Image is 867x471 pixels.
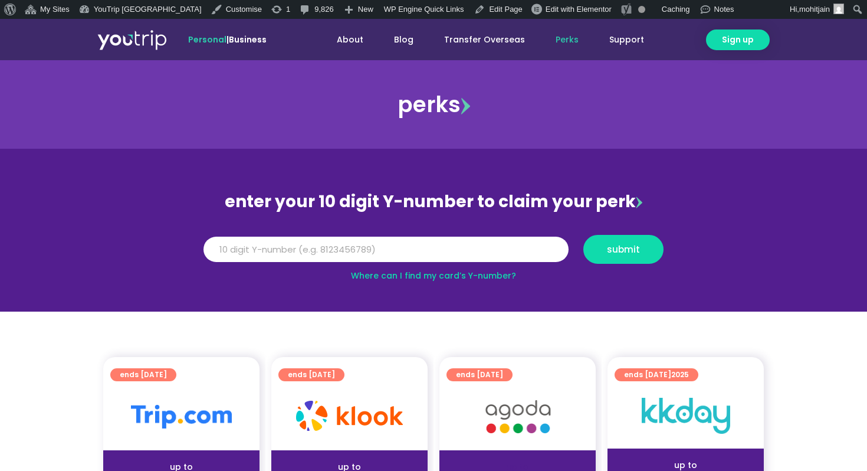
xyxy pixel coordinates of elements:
span: ends [DATE] [120,368,167,381]
span: | [188,34,267,45]
a: Sign up [706,30,770,50]
button: submit [583,235,664,264]
span: Personal [188,34,226,45]
div: enter your 10 digit Y-number to claim your perk [198,187,669,217]
a: Where can I find my card’s Y-number? [351,270,516,282]
a: ends [DATE] [446,368,513,381]
span: Edit with Elementor [546,5,612,14]
a: ends [DATE] [278,368,344,381]
a: Transfer Overseas [429,29,540,51]
span: Sign up [722,34,754,46]
span: 2025 [671,369,689,380]
span: ends [DATE] [288,368,335,381]
a: About [321,29,379,51]
a: ends [DATE] [110,368,176,381]
a: Business [229,34,267,45]
a: ends [DATE]2025 [615,368,698,381]
span: ends [DATE] [624,368,689,381]
span: ends [DATE] [456,368,503,381]
a: Perks [540,29,594,51]
span: mohitjain [799,5,830,14]
nav: Menu [298,29,659,51]
a: Support [594,29,659,51]
span: submit [607,245,640,254]
input: 10 digit Y-number (e.g. 8123456789) [203,237,569,263]
a: Blog [379,29,429,51]
form: Y Number [203,235,664,273]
